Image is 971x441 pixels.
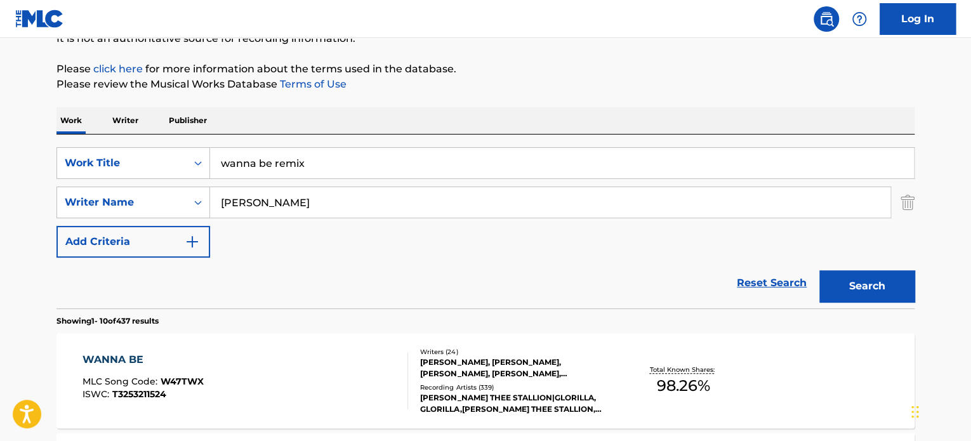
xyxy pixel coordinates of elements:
a: Reset Search [730,269,813,297]
p: Publisher [165,107,211,134]
img: Delete Criterion [901,187,915,218]
p: Please review the Musical Works Database [56,77,915,92]
img: help [852,11,867,27]
div: Help [847,6,872,32]
div: Work Title [65,155,179,171]
div: Recording Artists ( 339 ) [420,383,612,392]
p: It is not an authoritative source for recording information. [56,31,915,46]
img: search [819,11,834,27]
a: WANNA BEMLC Song Code:W47TWXISWC:T3253211524Writers (24)[PERSON_NAME], [PERSON_NAME], [PERSON_NAM... [56,333,915,428]
div: WANNA BE [83,352,204,367]
div: [PERSON_NAME] THEE STALLION|GLORILLA, GLORILLA,[PERSON_NAME] THEE STALLION, [PERSON_NAME] THEE ST... [420,392,612,415]
p: Please for more information about the terms used in the database. [56,62,915,77]
img: 9d2ae6d4665cec9f34b9.svg [185,234,200,249]
a: Log In [880,3,956,35]
p: Total Known Shares: [649,365,717,374]
div: Drag [911,393,919,431]
p: Writer [109,107,142,134]
a: click here [93,63,143,75]
img: MLC Logo [15,10,64,28]
span: 98.26 % [657,374,710,397]
div: Writers ( 24 ) [420,347,612,357]
form: Search Form [56,147,915,308]
p: Showing 1 - 10 of 437 results [56,315,159,327]
div: Writer Name [65,195,179,210]
span: W47TWX [161,376,204,387]
iframe: Chat Widget [908,380,971,441]
div: [PERSON_NAME], [PERSON_NAME], [PERSON_NAME], [PERSON_NAME], [PERSON_NAME], [PERSON_NAME], [PERSON... [420,357,612,379]
span: T3253211524 [112,388,166,400]
button: Add Criteria [56,226,210,258]
button: Search [819,270,915,302]
span: ISWC : [83,388,112,400]
span: MLC Song Code : [83,376,161,387]
p: Work [56,107,86,134]
a: Terms of Use [277,78,347,90]
a: Public Search [814,6,839,32]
